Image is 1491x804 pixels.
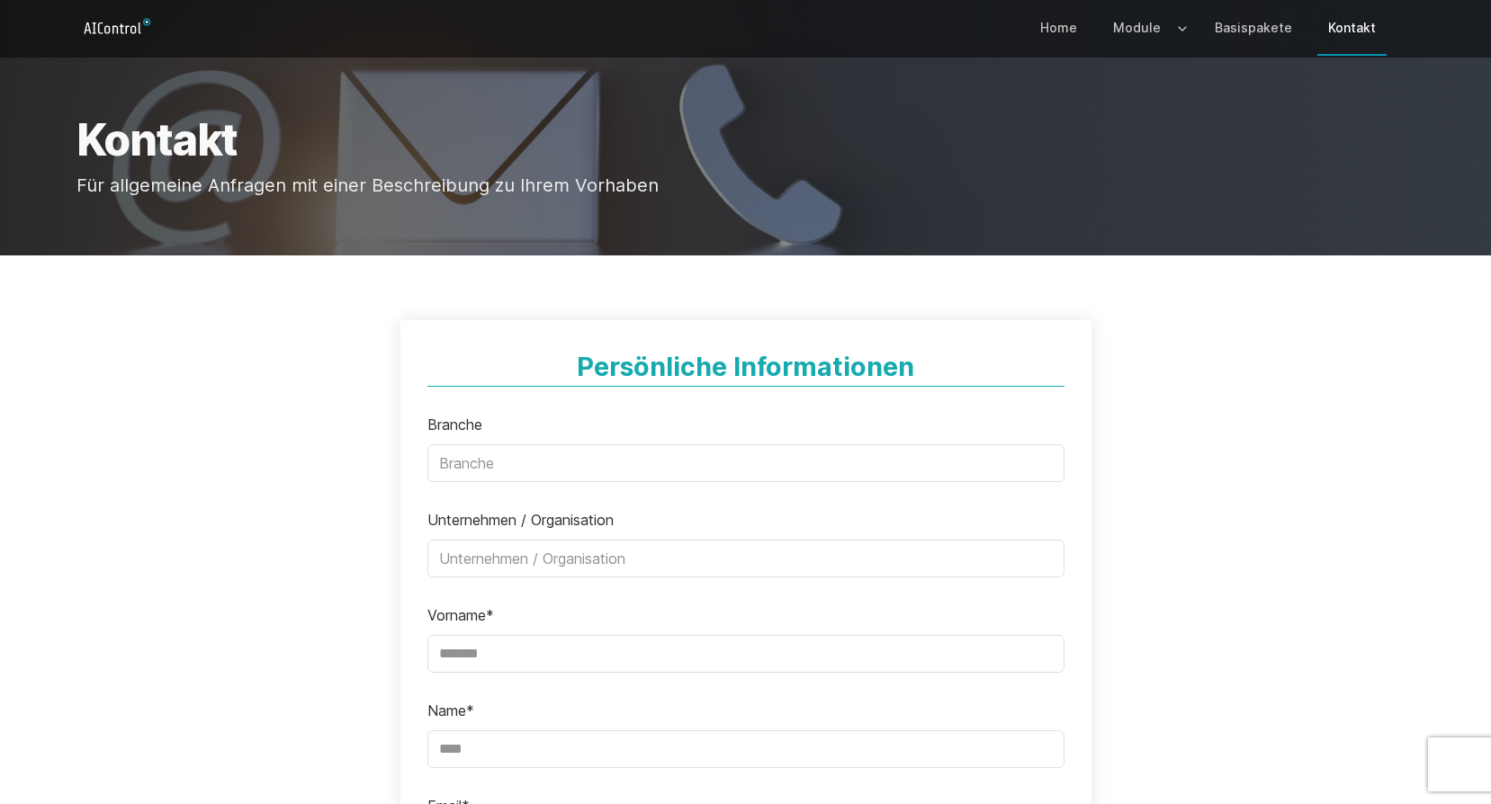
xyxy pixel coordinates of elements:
p: Für allgemeine Anfragen mit einer Beschreibung zu Ihrem Vorhaben [76,173,1415,198]
a: Logo [76,13,166,41]
label: Vorname [427,606,494,624]
input: Unternehmen / Organisation [427,540,1064,577]
a: Module [1102,2,1172,54]
label: Unternehmen / Organisation [427,511,614,529]
a: Home [1029,2,1088,54]
a: Basispakete [1204,2,1303,54]
a: Kontakt [1317,2,1387,54]
label: Persönliche Informationen [577,351,914,382]
h1: Kontakt [76,119,1415,162]
button: Expand / collapse menu [1172,2,1190,54]
label: Name [427,701,474,719]
label: Branche [427,415,482,433]
input: Branche [427,444,1064,482]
